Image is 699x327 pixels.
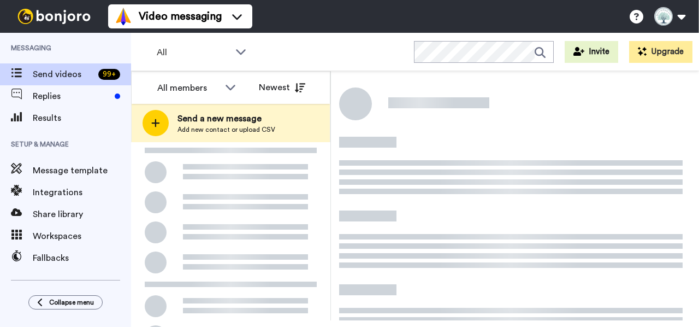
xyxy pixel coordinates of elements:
[33,208,131,221] span: Share library
[33,90,110,103] span: Replies
[33,164,131,177] span: Message template
[139,9,222,24] span: Video messaging
[629,41,692,63] button: Upgrade
[33,230,131,243] span: Workspaces
[49,298,94,307] span: Collapse menu
[33,112,131,125] span: Results
[565,41,618,63] button: Invite
[115,8,132,25] img: vm-color.svg
[177,112,275,125] span: Send a new message
[33,186,131,199] span: Integrations
[251,77,313,98] button: Newest
[33,68,94,81] span: Send videos
[98,69,120,80] div: 99 +
[13,9,95,24] img: bj-logo-header-white.svg
[33,252,131,265] span: Fallbacks
[177,125,275,134] span: Add new contact or upload CSV
[157,81,220,95] div: All members
[157,46,230,59] span: All
[28,295,103,310] button: Collapse menu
